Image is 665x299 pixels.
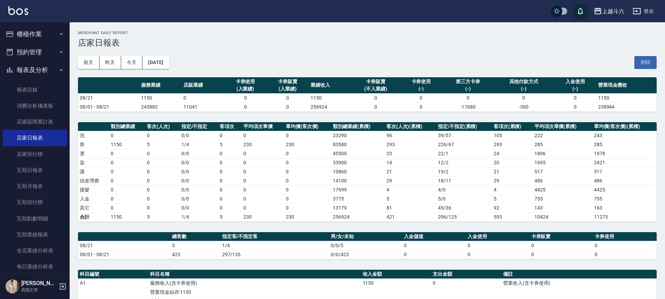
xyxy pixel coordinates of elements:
[533,122,593,131] th: 平均項次單價(累積)
[224,102,267,111] td: 0
[533,212,593,221] td: 10424
[242,167,284,176] td: 0
[436,194,492,203] td: 5 / 0
[284,176,331,185] td: 0
[385,140,436,149] td: 293
[78,38,657,48] h3: 店家日報表
[630,5,657,18] button: 登出
[268,85,307,93] div: (入業績)
[139,102,182,111] td: 245883
[593,232,657,241] th: 卡券使用
[284,140,331,149] td: 230
[533,149,593,158] td: 1896
[182,77,224,94] th: 店販業績
[329,232,402,241] th: 男/女/未知
[331,140,384,149] td: 83580
[78,131,109,140] td: 洗
[148,278,361,288] td: 服務收入(含卡券使用)
[331,158,384,167] td: 33900
[309,93,351,102] td: 1150
[109,194,145,203] td: 0
[226,85,265,93] div: (入業績)
[402,78,441,85] div: 卡券使用
[466,232,530,241] th: 入金使用
[145,149,180,158] td: 0
[495,85,552,93] div: (-)
[78,31,657,35] h2: Merchant Daily Report
[3,82,67,98] a: 報表目錄
[78,158,109,167] td: 染
[351,102,400,111] td: 0
[180,158,218,167] td: 0 / 0
[596,77,657,94] th: 營業現金應收
[109,149,145,158] td: 0
[148,288,361,297] td: 營業現金結存:1150
[224,93,267,102] td: 0
[100,56,121,69] button: 昨天
[284,212,331,221] td: 230
[121,56,143,69] button: 今天
[331,149,384,158] td: 45500
[436,158,492,167] td: 12 / 2
[492,212,533,221] td: 593
[492,203,533,212] td: 92
[284,131,331,140] td: 0
[284,158,331,167] td: 0
[431,270,501,279] th: 支出金額
[554,93,596,102] td: 0
[442,102,493,111] td: -17680
[78,250,170,259] td: 08/01 - 08/21
[218,140,242,149] td: 5
[109,131,145,140] td: 0
[3,146,67,162] a: 店家排行榜
[593,241,657,250] td: 0
[495,78,552,85] div: 其他付款方式
[533,158,593,167] td: 1695
[400,102,443,111] td: 0
[436,203,492,212] td: 45 / 36
[180,167,218,176] td: 0 / 0
[492,122,533,131] th: 客項次(累積)
[109,203,145,212] td: 0
[3,227,67,243] a: 互助業績報表
[361,278,431,288] td: 1150
[3,243,67,259] a: 全店業績分析表
[218,158,242,167] td: 0
[436,176,492,185] td: 18 / 11
[109,122,145,131] th: 類別總業績
[242,194,284,203] td: 0
[592,158,657,167] td: 2421
[331,212,384,221] td: 256924
[402,241,466,250] td: 0
[530,250,593,259] td: 0
[284,149,331,158] td: 0
[3,211,67,227] a: 互助點數明細
[145,158,180,167] td: 0
[218,203,242,212] td: 0
[591,4,627,18] button: 上越斗六
[170,250,220,259] td: 423
[436,140,492,149] td: 226 / 67
[431,278,501,288] td: 0
[466,250,530,259] td: 0
[331,131,384,140] td: 23290
[592,176,657,185] td: 486
[329,250,402,259] td: 0/0/423
[402,85,441,93] div: (-)
[331,122,384,131] th: 類別總業績(累積)
[218,167,242,176] td: 0
[442,93,493,102] td: 0
[220,241,329,250] td: 1/4
[145,194,180,203] td: 0
[268,78,307,85] div: 卡券販賣
[78,149,109,158] td: 燙
[180,149,218,158] td: 0 / 0
[284,167,331,176] td: 0
[492,176,533,185] td: 29
[385,212,436,221] td: 421
[353,78,398,85] div: 卡券販賣
[402,250,466,259] td: 0
[109,140,145,149] td: 1150
[592,194,657,203] td: 755
[242,212,284,221] td: 230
